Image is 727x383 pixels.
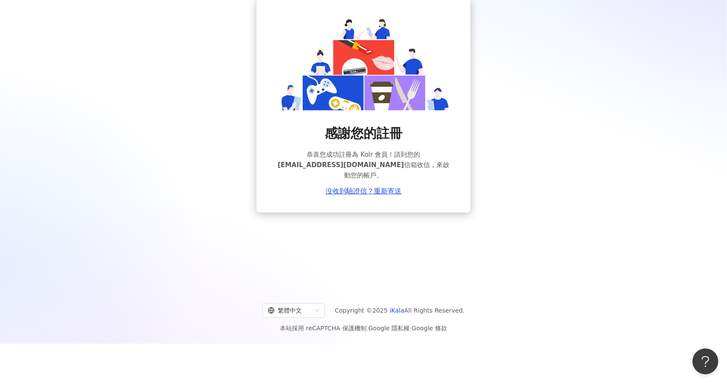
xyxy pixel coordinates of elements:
[410,325,412,332] span: |
[390,307,404,314] a: iKala
[326,187,401,195] a: 沒收到驗證信？重新寄送
[368,325,410,332] a: Google 隱私權
[412,325,447,332] a: Google 條款
[693,348,718,374] iframe: Help Scout Beacon - Open
[280,323,447,333] span: 本站採用 reCAPTCHA 保護機制
[367,325,369,332] span: |
[325,124,402,142] span: 感謝您的註冊
[268,304,312,317] div: 繁體中文
[278,161,404,169] span: [EMAIL_ADDRESS][DOMAIN_NAME]
[277,149,450,180] span: 恭喜您成功註冊為 Kolr 會員！請到您的 信箱收信，來啟動您的帳戶。
[335,305,465,316] span: Copyright © 2025 All Rights Reserved.
[277,16,450,111] img: register success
